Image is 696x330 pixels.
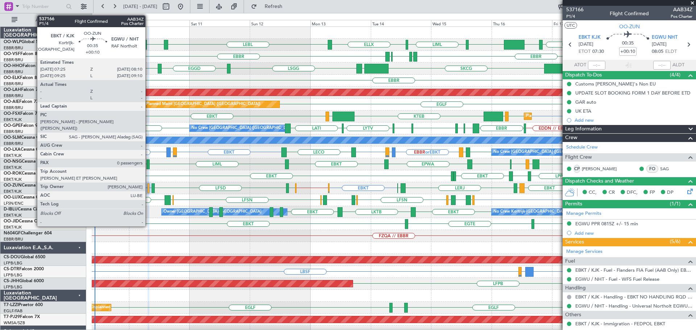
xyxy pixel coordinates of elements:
[526,111,610,122] div: Planned Maint Kortrijk-[GEOGRAPHIC_DATA]
[4,195,21,200] span: OO-LUX
[575,108,591,114] div: UK ETA
[4,267,44,271] a: CS-DTRFalcon 2000
[579,48,591,55] span: ETOT
[670,200,680,208] span: (1/1)
[4,147,21,152] span: OO-LXA
[4,183,22,188] span: OO-ZUN
[582,166,617,172] a: [PERSON_NAME]
[4,135,61,140] a: OO-SLMCessna Citation XLS
[4,147,61,152] a: OO-LXACessna Citation CJ4
[69,20,129,26] div: Thu 9
[670,238,680,245] span: (5/6)
[4,195,61,200] a: OO-LUXCessna Citation CJ4
[665,48,677,55] span: ELDT
[4,129,23,134] a: EBBR/BRU
[371,20,431,26] div: Tue 14
[258,4,289,9] span: Refresh
[4,231,21,235] span: N604GF
[4,279,19,283] span: CS-JHH
[4,279,44,283] a: CS-JHHGlobal 6000
[4,124,64,128] a: OO-GPEFalcon 900EX EASy II
[592,48,604,55] span: 07:30
[4,112,20,116] span: OO-FSX
[493,147,615,158] div: No Crew [GEOGRAPHIC_DATA] ([GEOGRAPHIC_DATA] National)
[4,207,57,212] a: D-IBLUCessna Citation M2
[566,248,602,255] a: Manage Services
[4,76,40,80] a: OO-ELKFalcon 8X
[575,90,691,96] div: UPDATE SLOT BOOKING FORM 1 DAY BEFORE ETD
[622,40,634,47] span: 00:35
[565,134,577,142] span: Crew
[575,230,692,236] div: Add new
[575,99,596,105] div: GAR auto
[129,20,190,26] div: Fri 10
[492,20,552,26] div: Thu 16
[4,69,23,75] a: EBBR/BRU
[4,284,22,290] a: LFPB/LBG
[566,144,598,151] a: Schedule Crew
[565,284,586,292] span: Handling
[575,117,692,123] div: Add new
[574,62,586,69] span: ATOT
[4,272,22,278] a: LFPB/LBG
[4,171,22,176] span: OO-ROK
[575,294,692,300] a: EBKT / KJK - Handling - EBKT NO HANDLING RQD FOR CJ
[4,183,62,188] a: OO-ZUNCessna Citation CJ4
[565,71,602,79] span: Dispatch To-Dos
[574,165,580,173] div: CP
[4,76,20,80] span: OO-ELK
[163,206,261,217] div: Owner [GEOGRAPHIC_DATA]-[GEOGRAPHIC_DATA]
[610,10,649,17] div: Flight Confirmed
[4,64,42,68] a: OO-HHOFalcon 8X
[4,40,21,44] span: OO-WLP
[493,206,568,217] div: No Crew Kortrijk-[GEOGRAPHIC_DATA]
[4,57,23,63] a: EBBR/BRU
[566,13,584,20] span: P1/4
[146,99,260,110] div: Planned Maint [GEOGRAPHIC_DATA] ([GEOGRAPHIC_DATA])
[4,303,43,307] a: T7-LZZIPraetor 600
[4,201,24,206] a: LFSN/ENC
[566,210,601,217] a: Manage Permits
[579,34,601,41] span: EBKT KJK
[4,159,22,164] span: OO-NSG
[588,61,605,70] input: --:--
[4,100,39,104] a: OO-AIEFalcon 7X
[248,1,291,12] button: Refresh
[4,171,62,176] a: OO-ROKCessna Citation CJ4
[650,189,655,196] span: FP
[667,189,674,196] span: DP
[4,177,22,182] a: EBKT/KJK
[4,308,22,314] a: EGLF/FAB
[652,41,667,48] span: [DATE]
[589,189,597,196] span: CC,
[565,238,584,246] span: Services
[4,165,22,170] a: EBKT/KJK
[564,22,577,29] button: UTC
[4,81,23,87] a: EBBR/BRU
[552,20,613,26] div: Fri 17
[4,135,21,140] span: OO-SLM
[609,189,615,196] span: CR
[4,225,22,230] a: EBKT/KJK
[660,166,676,172] a: SAG
[670,71,680,79] span: (4/4)
[4,153,22,158] a: EBKT/KJK
[4,219,19,224] span: OO-JID
[627,189,638,196] span: DFC,
[93,14,105,21] div: [DATE]
[4,237,23,242] a: EBBR/BRU
[646,165,658,173] div: FO
[4,93,23,99] a: EBBR/BRU
[652,34,678,41] span: EGWU NHT
[4,315,20,319] span: T7-PJ29
[565,257,575,266] span: Fuel
[4,219,51,224] a: OO-JIDCessna CJ1 525
[672,62,684,69] span: ALDT
[565,200,582,208] span: Permits
[4,159,62,164] a: OO-NSGCessna Citation CJ4
[4,320,25,326] a: WMSA/SZB
[566,6,584,13] span: 537166
[4,267,19,271] span: CS-DTR
[19,17,76,22] span: All Aircraft
[4,207,18,212] span: D-IBLU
